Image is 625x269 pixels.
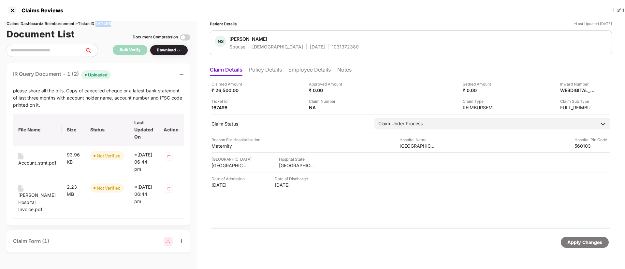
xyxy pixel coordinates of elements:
th: Last Updated On [129,114,158,146]
div: WEBDIGITAL_2291405 [560,87,596,93]
li: Claim Details [210,66,242,76]
div: REIMBURSEMENT [463,104,499,111]
div: [GEOGRAPHIC_DATA] [279,162,315,168]
div: Claim Number [309,98,345,104]
div: Claims Reviews [18,7,63,14]
button: search [84,44,98,57]
div: ₹ 0.00 [309,87,345,93]
span: plus [179,239,184,243]
div: Claim Under Process [378,120,423,127]
div: Hospital Name [400,137,435,143]
div: [GEOGRAPHIC_DATA] Bellandur [400,143,435,149]
div: *Last Updated [DATE] [574,21,612,27]
div: 1 of 1 [612,7,625,14]
div: ₹ 0.00 [463,87,499,93]
div: Reason For Hospitalisation [211,137,260,143]
div: Claim Form (1) [13,237,49,245]
div: FULL_REIMBURSEMENT [560,104,596,111]
div: Date of Discharge [275,176,311,182]
div: Not Verified [97,153,121,159]
th: File Name [13,114,62,146]
div: 2.23 MB [67,183,80,198]
div: Claims Dashboard > Reimbursement > Ticket ID 167496 [7,21,190,27]
div: IR Query Document - 1 (2) [13,70,111,79]
div: Spouse [229,44,245,50]
th: Status [85,114,129,146]
div: [DATE] [211,182,247,188]
th: Action [158,114,184,146]
div: please share all the bills, Copy of cancelled cheque or a latest bank statement of last three mon... [13,87,184,109]
div: Claim Status [211,121,368,127]
th: Size [62,114,85,146]
div: Account_stmt.pdf [18,159,56,167]
div: [PERSON_NAME] Hospital Invoice.pdf [18,192,56,213]
div: ₹ 26,500.00 [211,87,247,93]
div: Maternity [211,143,247,149]
img: svg+xml;base64,PHN2ZyB4bWxucz0iaHR0cDovL3d3dy53My5vcmcvMjAwMC9zdmciIHdpZHRoPSIxNiIgaGVpZ2h0PSIyMC... [18,185,23,192]
div: 167496 [211,104,247,111]
div: Ticket Id [211,98,247,104]
div: 1031372380 [332,44,359,50]
div: Settled Amount [463,81,499,87]
div: Document Compression [133,34,178,40]
div: Hospital State [279,156,315,162]
div: [DEMOGRAPHIC_DATA] [252,44,303,50]
div: Bulk Verify [120,47,140,53]
div: NA [309,104,345,111]
span: minus [179,72,184,77]
img: svg+xml;base64,PHN2ZyB4bWxucz0iaHR0cDovL3d3dy53My5vcmcvMjAwMC9zdmciIHdpZHRoPSIzMiIgaGVpZ2h0PSIzMi... [164,183,174,194]
div: Approved Amount [309,81,345,87]
div: Date of Admission [211,176,247,182]
li: Notes [337,66,352,76]
img: svg+xml;base64,PHN2ZyBpZD0iRHJvcGRvd24tMzJ4MzIiIHhtbG5zPSJodHRwOi8vd3d3LnczLm9yZy8yMDAwL3N2ZyIgd2... [176,48,181,53]
div: 93.96 KB [67,151,80,166]
div: [PERSON_NAME] [229,36,267,42]
div: *[DATE] 06:44 pm [134,183,153,205]
div: Claimed Amount [211,81,247,87]
div: [GEOGRAPHIC_DATA] [211,156,252,162]
img: svg+xml;base64,PHN2ZyB4bWxucz0iaHR0cDovL3d3dy53My5vcmcvMjAwMC9zdmciIHdpZHRoPSIxNiIgaGVpZ2h0PSIyMC... [18,153,23,159]
div: [GEOGRAPHIC_DATA] [211,162,247,168]
img: svg+xml;base64,PHN2ZyB4bWxucz0iaHR0cDovL3d3dy53My5vcmcvMjAwMC9zdmciIHdpZHRoPSIzMiIgaGVpZ2h0PSIzMi... [164,151,174,162]
div: Inward Number [560,81,596,87]
div: NS [215,36,226,47]
img: downArrowIcon [600,121,606,127]
div: Download [157,47,181,53]
div: Patient Details [210,21,237,27]
img: svg+xml;base64,PHN2ZyBpZD0iR3JvdXBfMjg4MTMiIGRhdGEtbmFtZT0iR3JvdXAgMjg4MTMiIHhtbG5zPSJodHRwOi8vd3... [164,237,173,246]
span: search [84,48,98,53]
div: [DATE] [275,182,311,188]
li: Employee Details [288,66,331,76]
div: 560103 [574,143,610,149]
div: Claim Sub Type [560,98,596,104]
div: Not Verified [97,185,121,191]
img: svg+xml;base64,PHN2ZyBpZD0iVG9nZ2xlLTMyeDMyIiB4bWxucz0iaHR0cDovL3d3dy53My5vcmcvMjAwMC9zdmciIHdpZH... [180,32,190,43]
div: *[DATE] 06:44 pm [134,151,153,173]
div: Claim Type [463,98,499,104]
div: Apply Changes [567,239,602,246]
div: [DATE] [310,44,325,50]
div: Hospital Pin Code [574,137,610,143]
h1: Document List [7,27,75,41]
div: Uploaded [88,72,108,78]
li: Policy Details [249,66,282,76]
